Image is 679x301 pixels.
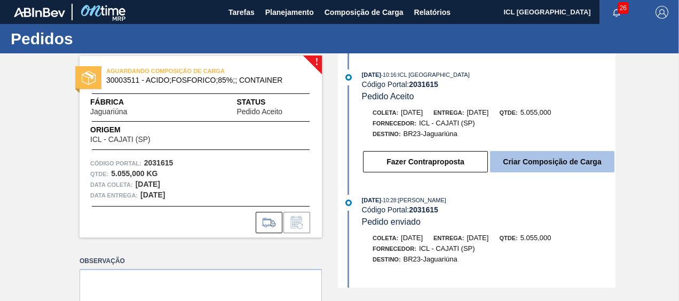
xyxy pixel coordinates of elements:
div: Informar alteração no pedido [283,212,310,233]
span: Tarefas [228,6,255,19]
span: Pedido enviado [362,217,421,226]
span: Código Portal: [90,158,141,169]
span: Data entrega: [90,190,138,201]
img: atual [345,74,352,81]
span: Qtde: [499,109,517,116]
img: Logout [656,6,668,19]
span: [DATE] [401,108,423,116]
span: Status [236,97,311,108]
span: ICL - CAJATI (SP) [419,244,475,252]
strong: 2031615 [144,159,173,167]
span: Origem [90,124,181,136]
span: Planejamento [265,6,314,19]
button: Criar Composição de Carga [490,151,614,172]
strong: 2031615 [409,205,438,214]
span: [DATE] [362,72,381,78]
div: Ir para Composição de Carga [256,212,282,233]
span: [DATE] [362,197,381,203]
div: Código Portal: [362,80,615,89]
span: Relatórios [414,6,451,19]
label: Observação [80,254,322,269]
img: status [82,71,96,85]
strong: 5.055,000 KG [111,169,157,178]
span: 5.055,000 [520,108,551,116]
span: [DATE] [401,234,423,242]
span: AGUARDANDO COMPOSIÇÃO DE CARGA [106,66,256,76]
span: Pedido Aceito [362,92,414,101]
img: TNhmsLtSVTkK8tSr43FrP2fwEKptu5GPRR3wAAAABJRU5ErkJggg== [14,7,65,17]
span: : [PERSON_NAME] [396,197,446,203]
span: Coleta: [373,109,398,116]
span: Data coleta: [90,179,133,190]
span: 30003511 - ACIDO;FOSFORICO;85%;; CONTAINER [106,76,300,84]
span: BR23-Jaguariúna [404,255,457,263]
span: Entrega: [433,235,464,241]
h1: Pedidos [11,33,200,45]
span: Coleta: [373,235,398,241]
span: Composição de Carga [325,6,404,19]
span: Jaguariúna [90,108,127,116]
span: [DATE] [467,234,488,242]
span: 26 [618,2,629,14]
span: Qtde: [499,235,517,241]
span: Fornecedor: [373,120,416,126]
span: [DATE] [467,108,488,116]
span: Qtde : [90,169,108,179]
span: ICL - CAJATI (SP) [90,136,151,144]
button: Fazer Contraproposta [363,151,488,172]
span: Destino: [373,131,401,137]
strong: [DATE] [136,180,160,188]
span: Destino: [373,256,401,263]
button: Notificações [599,5,634,20]
span: Entrega: [433,109,464,116]
span: Fornecedor: [373,245,416,252]
span: Fábrica [90,97,161,108]
span: ICL - CAJATI (SP) [419,119,475,127]
span: - 10:28 [381,197,396,203]
span: - 10:16 [381,72,396,78]
span: 5.055,000 [520,234,551,242]
strong: [DATE] [140,191,165,199]
span: : ICL [GEOGRAPHIC_DATA] [396,72,469,78]
span: Pedido Aceito [236,108,282,116]
img: atual [345,200,352,206]
span: BR23-Jaguariúna [404,130,457,138]
div: Código Portal: [362,205,615,214]
strong: 2031615 [409,80,438,89]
